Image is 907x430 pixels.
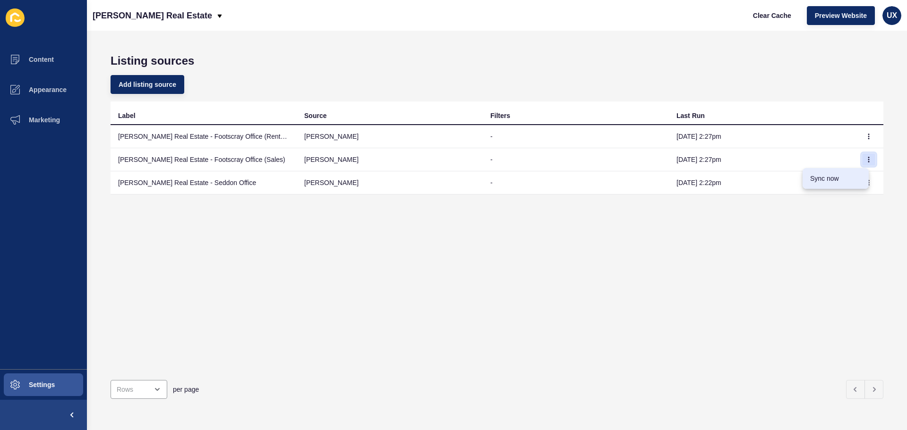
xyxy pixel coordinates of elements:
[483,148,669,171] td: -
[111,54,883,67] h1: Listing sources
[490,111,510,120] div: Filters
[669,125,855,148] td: [DATE] 2:27pm
[676,111,705,120] div: Last Run
[753,11,791,20] span: Clear Cache
[111,125,297,148] td: [PERSON_NAME] Real Estate - Footscray Office (Rentals)
[111,380,167,399] div: open menu
[111,171,297,194] td: [PERSON_NAME] Real Estate - Seddon Office
[669,171,855,194] td: [DATE] 2:22pm
[815,11,867,20] span: Preview Website
[173,385,199,394] span: per page
[745,6,799,25] button: Clear Cache
[483,125,669,148] td: -
[118,111,136,120] div: Label
[304,111,326,120] div: Source
[669,148,855,171] td: [DATE] 2:27pm
[111,75,184,94] button: Add listing source
[803,168,869,189] a: Sync now
[119,80,176,89] span: Add listing source
[887,11,897,20] span: UX
[483,171,669,194] td: -
[297,125,483,148] td: [PERSON_NAME]
[297,171,483,194] td: [PERSON_NAME]
[93,4,212,27] p: [PERSON_NAME] Real Estate
[807,6,875,25] button: Preview Website
[111,148,297,171] td: [PERSON_NAME] Real Estate - Footscray Office (Sales)
[297,148,483,171] td: [PERSON_NAME]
